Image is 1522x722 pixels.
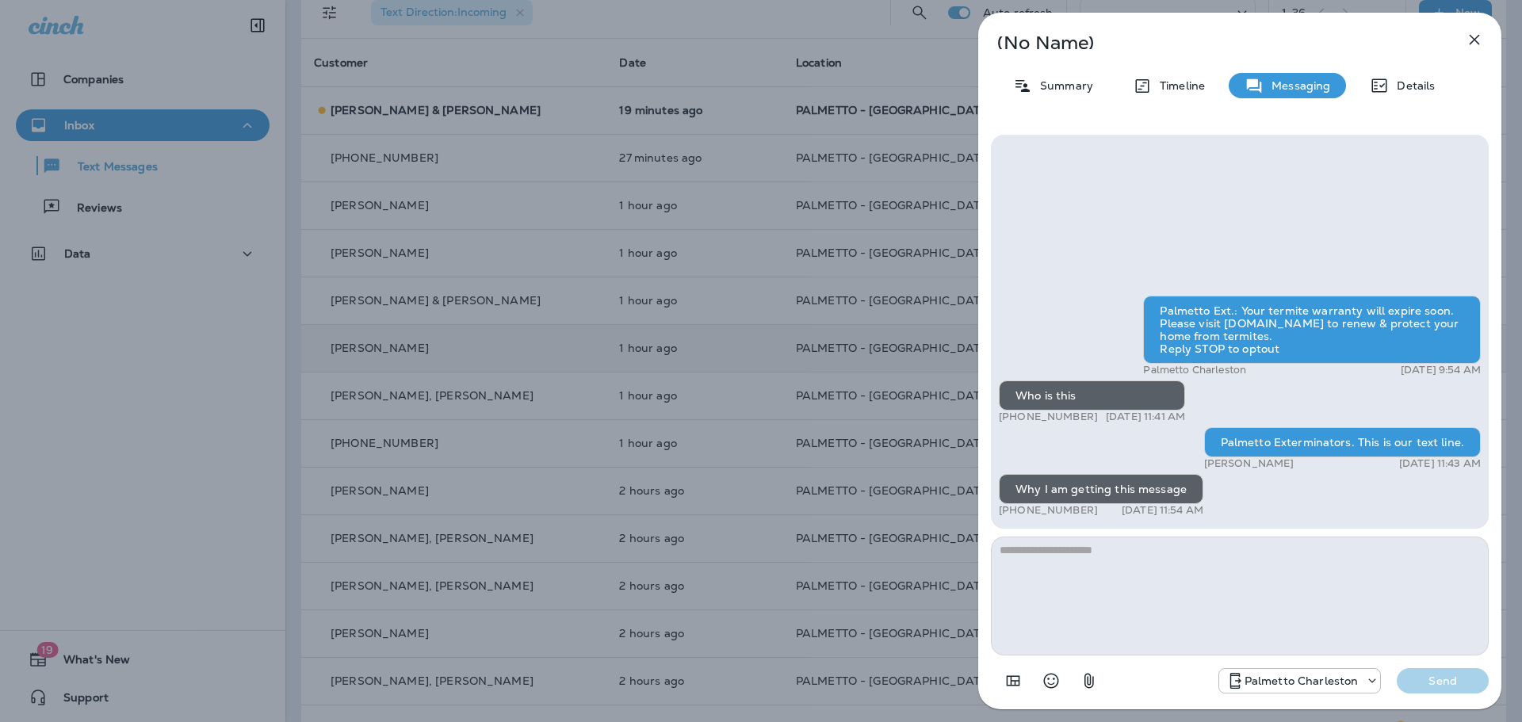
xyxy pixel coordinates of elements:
p: Palmetto Charleston [1245,674,1359,687]
button: Add in a premade template [997,665,1029,697]
p: Summary [1032,79,1093,92]
div: Palmetto Exterminators. This is our text line. [1204,427,1481,457]
div: Why I am getting this message [999,474,1203,504]
p: [PHONE_NUMBER] [999,504,1098,517]
p: Palmetto Charleston [1143,364,1246,376]
div: Palmetto Ext.: Your termite warranty will expire soon. Please visit [DOMAIN_NAME] to renew & prot... [1143,296,1481,364]
p: Details [1389,79,1435,92]
p: [DATE] 11:54 AM [1122,504,1203,517]
p: [PHONE_NUMBER] [999,411,1098,423]
p: [DATE] 11:41 AM [1106,411,1185,423]
p: Messaging [1264,79,1330,92]
button: Select an emoji [1035,665,1067,697]
p: [DATE] 9:54 AM [1401,364,1481,376]
p: [PERSON_NAME] [1204,457,1294,470]
p: (No Name) [997,36,1430,49]
p: [DATE] 11:43 AM [1399,457,1481,470]
div: +1 (843) 277-8322 [1219,671,1381,690]
div: Who is this [999,380,1185,411]
p: Timeline [1152,79,1205,92]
